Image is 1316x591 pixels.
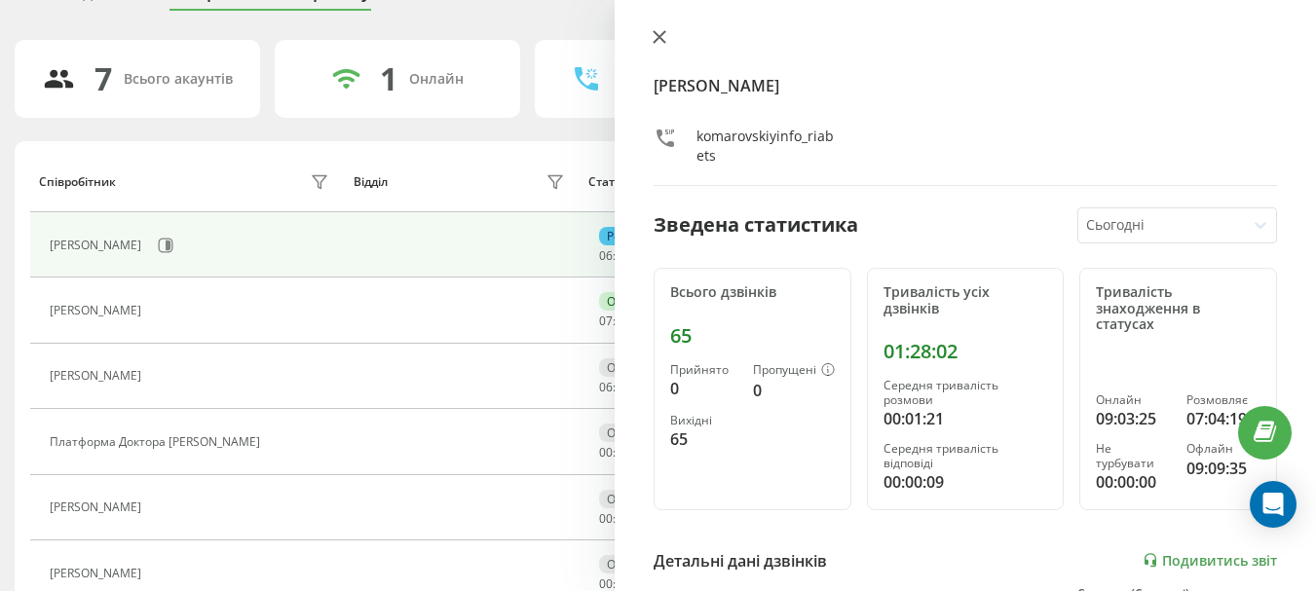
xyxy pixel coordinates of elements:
[599,247,613,264] span: 06
[884,470,1048,494] div: 00:00:09
[50,369,146,383] div: [PERSON_NAME]
[599,490,661,508] div: Офлайн
[1186,457,1260,480] div: 09:09:35
[599,314,646,328] div: : :
[1186,442,1260,456] div: Офлайн
[599,555,661,573] div: Офлайн
[654,74,1277,97] h4: [PERSON_NAME]
[1096,442,1170,470] div: Не турбувати
[599,444,613,461] span: 00
[696,127,836,166] div: komarovskiyinfo_riabets
[1096,407,1170,430] div: 09:03:25
[599,446,646,460] div: : :
[409,71,464,88] div: Онлайн
[884,379,1048,407] div: Середня тривалість розмови
[599,577,646,591] div: : :
[1096,284,1260,333] div: Тривалість знаходження в статусах
[654,210,858,240] div: Зведена статистика
[1096,393,1170,407] div: Онлайн
[1186,393,1260,407] div: Розмовляє
[884,407,1048,430] div: 00:01:21
[599,424,661,442] div: Офлайн
[884,340,1048,363] div: 01:28:02
[599,358,661,377] div: Офлайн
[50,435,265,449] div: Платформа Доктора [PERSON_NAME]
[1186,407,1260,430] div: 07:04:19
[753,363,835,379] div: Пропущені
[670,377,737,400] div: 0
[599,512,646,526] div: : :
[599,381,646,394] div: : :
[50,567,146,580] div: [PERSON_NAME]
[670,324,835,348] div: 65
[654,549,827,573] div: Детальні дані дзвінків
[1143,552,1277,569] a: Подивитись звіт
[599,313,613,329] span: 07
[599,249,646,263] div: : :
[354,175,388,189] div: Відділ
[670,427,737,451] div: 65
[670,284,835,301] div: Всього дзвінків
[39,175,116,189] div: Співробітник
[1096,470,1170,494] div: 00:00:00
[50,304,146,317] div: [PERSON_NAME]
[50,239,146,252] div: [PERSON_NAME]
[599,379,613,395] span: 06
[753,379,835,402] div: 0
[884,442,1048,470] div: Середня тривалість відповіді
[599,227,676,245] div: Розмовляє
[599,292,660,311] div: Онлайн
[1250,481,1297,528] div: Open Intercom Messenger
[50,500,146,514] div: [PERSON_NAME]
[670,414,737,427] div: Вихідні
[124,71,233,88] div: Всього акаунтів
[599,510,613,527] span: 00
[94,60,112,97] div: 7
[588,175,626,189] div: Статус
[380,60,397,97] div: 1
[884,284,1048,317] div: Тривалість усіх дзвінків
[670,363,737,377] div: Прийнято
